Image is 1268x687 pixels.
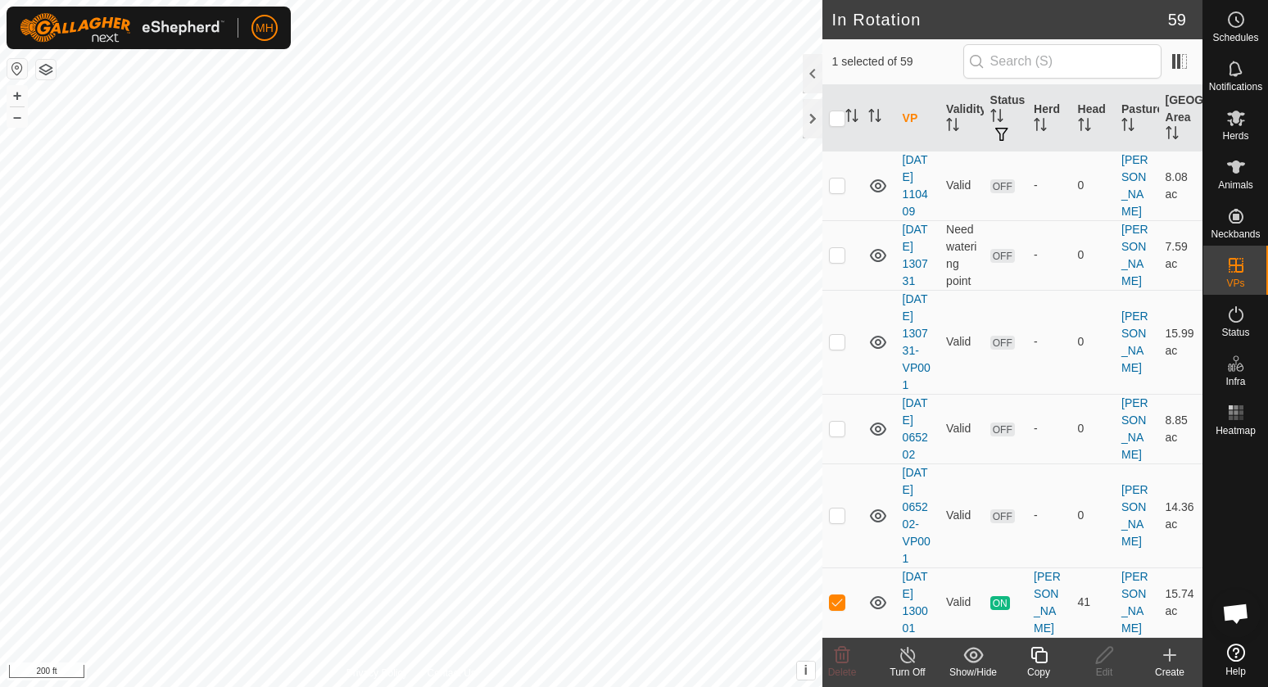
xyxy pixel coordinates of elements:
button: Map Layers [36,60,56,79]
td: Valid [940,151,983,220]
a: [PERSON_NAME] [1121,570,1148,635]
span: OFF [990,509,1015,523]
a: Open chat [1211,589,1261,638]
span: Animals [1218,180,1253,190]
a: Help [1203,637,1268,683]
button: i [797,662,815,680]
th: Herd [1027,85,1071,152]
span: i [804,663,807,677]
td: Valid [940,394,983,463]
span: Infra [1225,377,1245,386]
td: 0 [1071,463,1115,567]
td: 15.74 ac [1159,567,1202,637]
div: - [1034,333,1064,350]
span: VPs [1226,278,1244,288]
span: Status [1221,328,1249,337]
td: 41 [1071,567,1115,637]
a: Contact Us [427,666,475,680]
span: Delete [828,667,857,678]
p-sorticon: Activate to sort [868,111,881,124]
span: OFF [990,336,1015,350]
div: Turn Off [875,665,940,680]
span: Herds [1222,131,1248,141]
div: Show/Hide [940,665,1006,680]
span: OFF [990,423,1015,436]
td: 15.99 ac [1159,290,1202,394]
th: VP [896,85,940,152]
td: Valid [940,567,983,637]
a: Privacy Policy [346,666,408,680]
a: [DATE] 130001 [903,570,928,635]
input: Search (S) [963,44,1162,79]
button: + [7,86,27,106]
th: Status [984,85,1027,152]
td: 7.59 ac [1159,220,1202,290]
div: [PERSON_NAME] [1034,568,1064,637]
a: [DATE] 110409 [903,153,928,218]
a: [DATE] 130731 [903,223,928,287]
div: - [1034,507,1064,524]
td: 0 [1071,394,1115,463]
p-sorticon: Activate to sort [1034,120,1047,133]
p-sorticon: Activate to sort [946,120,959,133]
a: [PERSON_NAME] [1121,310,1148,374]
th: Head [1071,85,1115,152]
div: Edit [1071,665,1137,680]
td: 8.08 ac [1159,151,1202,220]
span: Schedules [1212,33,1258,43]
a: [DATE] 130731-VP001 [903,292,931,391]
th: Validity [940,85,983,152]
div: Copy [1006,665,1071,680]
td: 0 [1071,220,1115,290]
div: - [1034,420,1064,437]
td: Valid [940,290,983,394]
a: [PERSON_NAME] [1121,223,1148,287]
p-sorticon: Activate to sort [1078,120,1091,133]
button: – [7,107,27,127]
span: Heatmap [1216,426,1256,436]
td: 8.85 ac [1159,394,1202,463]
span: Notifications [1209,82,1262,92]
div: Create [1137,665,1202,680]
p-sorticon: Activate to sort [990,111,1003,124]
td: Valid [940,463,983,567]
span: Help [1225,667,1246,676]
span: MH [256,20,274,37]
a: [PERSON_NAME] [1121,483,1148,548]
h2: In Rotation [832,10,1168,29]
span: ON [990,596,1010,610]
a: [DATE] 065202 [903,396,928,461]
span: OFF [990,249,1015,263]
span: OFF [990,179,1015,193]
th: [GEOGRAPHIC_DATA] Area [1159,85,1202,152]
a: [PERSON_NAME] [1121,153,1148,218]
span: 59 [1168,7,1186,32]
p-sorticon: Activate to sort [1121,120,1134,133]
td: 0 [1071,151,1115,220]
div: - [1034,246,1064,264]
p-sorticon: Activate to sort [1166,129,1179,142]
td: 14.36 ac [1159,463,1202,567]
a: [DATE] 065202-VP001 [903,466,931,565]
span: 1 selected of 59 [832,53,963,70]
p-sorticon: Activate to sort [845,111,858,124]
th: Pasture [1115,85,1158,152]
td: Need watering point [940,220,983,290]
a: [PERSON_NAME] [1121,396,1148,461]
button: Reset Map [7,59,27,79]
img: Gallagher Logo [20,13,224,43]
td: 0 [1071,290,1115,394]
span: Neckbands [1211,229,1260,239]
div: - [1034,177,1064,194]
